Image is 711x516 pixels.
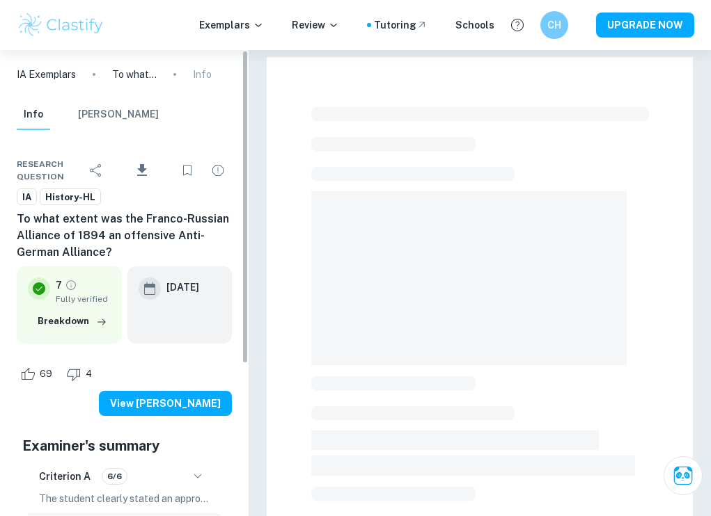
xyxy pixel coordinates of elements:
[506,13,529,37] button: Help and Feedback
[199,17,264,33] p: Exemplars
[56,293,111,305] span: Fully verified
[17,99,50,130] button: Info
[17,11,105,39] img: Clastify logo
[39,469,91,484] h6: Criterion A
[455,17,494,33] a: Schools
[173,156,201,184] div: Bookmark
[540,11,568,39] button: CH
[63,363,100,385] div: Dislike
[17,191,36,204] span: IA
[40,188,101,206] a: History-HL
[17,188,37,206] a: IA
[22,435,226,456] h5: Examiner's summary
[56,277,62,293] p: 7
[17,158,82,183] span: Research question
[374,17,428,33] a: Tutoring
[547,17,563,33] h6: CH
[17,211,232,261] h6: To what extent was the Franco-Russian Alliance of 1894 an offensive Anti-German Alliance?
[99,391,232,416] button: View [PERSON_NAME]
[193,67,212,82] p: Info
[78,99,159,130] button: [PERSON_NAME]
[40,191,100,204] span: History-HL
[17,67,76,82] a: IA Exemplars
[78,367,100,381] span: 4
[32,367,60,381] span: 69
[292,17,339,33] p: Review
[664,456,703,495] button: Ask Clai
[204,156,232,184] div: Report issue
[113,152,171,188] div: Download
[112,67,157,82] p: To what extent was the Franco-Russian Alliance of 1894 an offensive Anti-German Alliance?
[102,470,127,483] span: 6/6
[34,311,111,332] button: Breakdown
[65,279,77,291] a: Grade fully verified
[596,13,694,38] button: UPGRADE NOW
[39,491,210,506] p: The student clearly stated an appropriate and specific question for the historical investigation,...
[166,280,199,295] h6: [DATE]
[17,363,60,385] div: Like
[82,156,110,184] div: Share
